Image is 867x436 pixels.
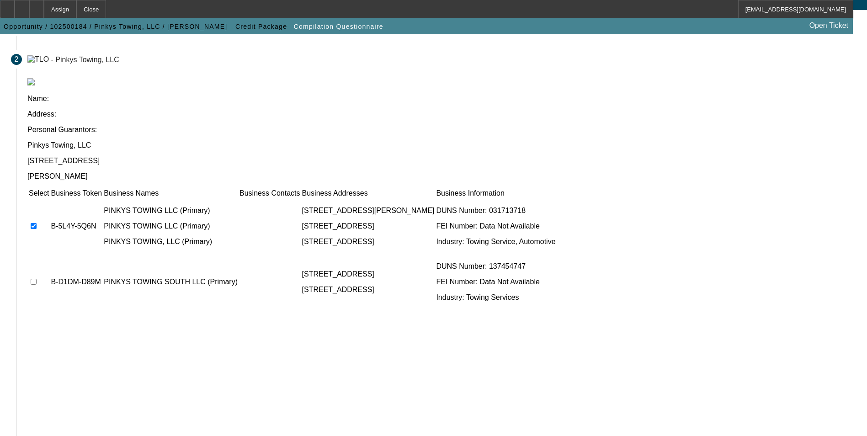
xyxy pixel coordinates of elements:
p: FEI Number: Data Not Available [436,278,555,286]
p: Pinkys Towing, LLC [27,141,856,149]
p: [STREET_ADDRESS] [302,238,435,246]
td: Business Contacts [239,189,301,198]
span: 2 [15,55,19,64]
p: [STREET_ADDRESS] [302,270,435,278]
p: Address: [27,110,856,118]
div: - Pinkys Towing, LLC [51,55,119,63]
td: Business Information [436,189,556,198]
td: Business Names [103,189,238,198]
p: [STREET_ADDRESS][PERSON_NAME] [302,207,435,215]
p: PINKYS TOWING SOUTH LLC (Primary) [104,278,238,286]
button: Credit Package [233,18,289,35]
p: Name: [27,95,856,103]
p: Personal Guarantors: [27,126,856,134]
td: Business Addresses [302,189,435,198]
p: PINKYS TOWING LLC (Primary) [104,222,238,230]
p: [STREET_ADDRESS] [302,222,435,230]
td: Select [28,189,49,198]
button: Compilation Questionnaire [292,18,386,35]
td: Business Token [50,189,102,198]
p: Industry: Towing Services [436,293,555,302]
a: Open Ticket [806,18,852,33]
p: PINKYS TOWING LLC (Primary) [104,207,238,215]
td: B-D1DM-D89M [50,255,102,309]
p: DUNS Number: 137454747 [436,262,555,271]
p: FEI Number: Data Not Available [436,222,555,230]
img: tlo.png [27,78,35,85]
span: Opportunity / 102500184 / Pinkys Towing, LLC / [PERSON_NAME] [4,23,228,30]
p: Industry: Towing Service, Automotive [436,238,555,246]
img: TLO [27,55,49,64]
span: Compilation Questionnaire [294,23,383,30]
p: [PERSON_NAME] [27,172,856,181]
span: Credit Package [235,23,287,30]
td: B-5L4Y-5Q6N [50,199,102,254]
p: [STREET_ADDRESS] [27,157,856,165]
p: [STREET_ADDRESS] [302,286,435,294]
p: DUNS Number: 031713718 [436,207,555,215]
p: PINKYS TOWING, LLC (Primary) [104,238,238,246]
